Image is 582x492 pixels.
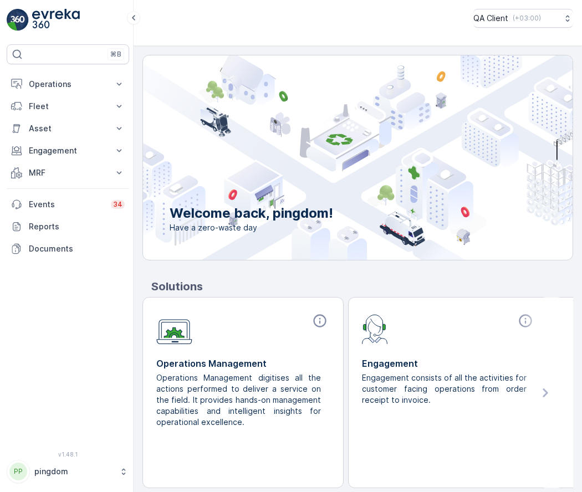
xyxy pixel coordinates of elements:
[513,14,541,23] p: ( +03:00 )
[7,73,129,95] button: Operations
[7,460,129,483] button: PPpingdom
[473,9,573,28] button: QA Client(+03:00)
[7,162,129,184] button: MRF
[29,145,107,156] p: Engagement
[156,372,321,428] p: Operations Management digitises all the actions performed to deliver a service on the field. It p...
[9,463,27,480] div: PP
[7,238,129,260] a: Documents
[32,9,80,31] img: logo_light-DOdMpM7g.png
[7,140,129,162] button: Engagement
[93,55,573,260] img: city illustration
[362,313,388,344] img: module-icon
[29,123,107,134] p: Asset
[110,50,121,59] p: ⌘B
[29,199,104,210] p: Events
[29,243,125,254] p: Documents
[473,13,508,24] p: QA Client
[156,357,330,370] p: Operations Management
[362,372,527,406] p: Engagement consists of all the activities for customer facing operations from order receipt to in...
[113,200,122,209] p: 34
[29,221,125,232] p: Reports
[29,101,107,112] p: Fleet
[151,278,573,295] p: Solutions
[170,204,333,222] p: Welcome back, pingdom!
[7,193,129,216] a: Events34
[7,451,129,458] span: v 1.48.1
[170,222,333,233] span: Have a zero-waste day
[7,95,129,117] button: Fleet
[7,216,129,238] a: Reports
[362,357,535,370] p: Engagement
[156,313,192,345] img: module-icon
[7,9,29,31] img: logo
[34,466,114,477] p: pingdom
[29,79,107,90] p: Operations
[29,167,107,178] p: MRF
[7,117,129,140] button: Asset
